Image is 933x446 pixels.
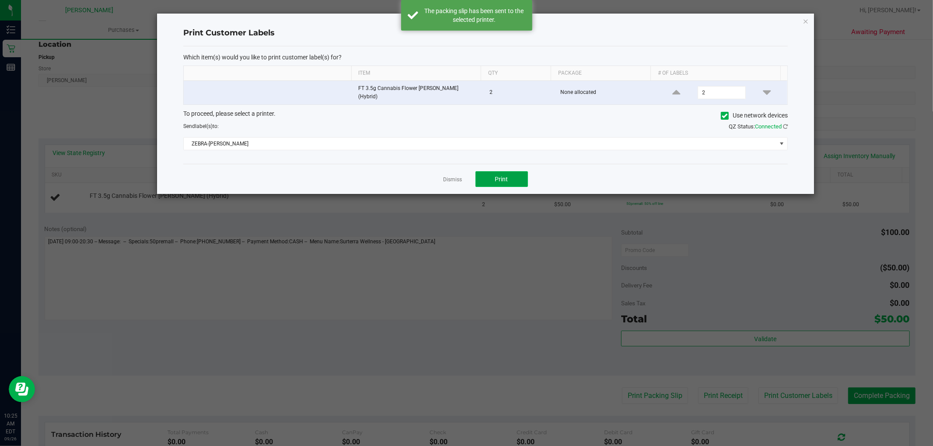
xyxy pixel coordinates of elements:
[495,176,508,183] span: Print
[721,111,788,120] label: Use network devices
[353,81,484,104] td: FT 3.5g Cannabis Flower [PERSON_NAME] (Hybrid)
[183,28,788,39] h4: Print Customer Labels
[444,176,462,183] a: Dismiss
[755,123,782,130] span: Connected
[183,53,788,61] p: Which item(s) would you like to print customer label(s) for?
[475,171,528,187] button: Print
[481,66,551,81] th: Qty
[195,123,213,129] span: label(s)
[177,109,794,122] div: To proceed, please select a printer.
[9,376,35,402] iframe: Resource center
[650,66,780,81] th: # of labels
[423,7,526,24] div: The packing slip has been sent to the selected printer.
[351,66,481,81] th: Item
[184,138,776,150] span: ZEBRA-[PERSON_NAME]
[555,81,656,104] td: None allocated
[484,81,555,104] td: 2
[729,123,788,130] span: QZ Status:
[551,66,650,81] th: Package
[183,123,219,129] span: Send to:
